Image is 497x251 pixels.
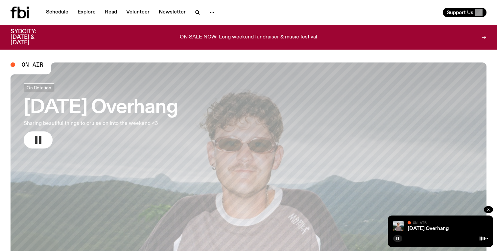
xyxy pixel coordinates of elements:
h3: SYDCITY: [DATE] & [DATE] [11,29,53,46]
span: Support Us [447,10,473,15]
a: [DATE] OverhangSharing beautiful things to cruise on into the weekend <3 [24,83,177,148]
button: Support Us [443,8,486,17]
a: Volunteer [122,8,154,17]
p: Sharing beautiful things to cruise on into the weekend <3 [24,120,177,127]
a: [DATE] Overhang [408,226,449,231]
a: On Rotation [24,83,54,92]
img: Harrie Hastings stands in front of cloud-covered sky and rolling hills. He's wearing sunglasses a... [393,221,404,231]
a: Explore [74,8,100,17]
span: On Rotation [27,85,51,90]
span: On Air [413,220,427,225]
a: Newsletter [155,8,190,17]
a: Schedule [42,8,72,17]
a: Read [101,8,121,17]
span: On Air [22,62,43,68]
p: ON SALE NOW! Long weekend fundraiser & music festival [180,34,317,40]
h3: [DATE] Overhang [24,99,177,117]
